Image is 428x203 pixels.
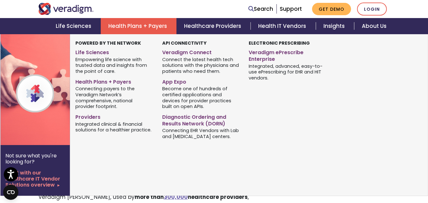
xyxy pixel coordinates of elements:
a: Life Sciences [75,47,152,56]
p: Not sure what you're looking for? [5,153,65,165]
a: Start with our Healthcare IT Vendor Solutions overview [5,170,65,188]
a: About Us [354,18,394,34]
span: Empowering life science with trusted data and insights from the point of care. [75,56,152,74]
strong: Powered by the Network [75,40,141,46]
button: Open CMP widget [3,185,18,200]
a: Insights [316,18,354,34]
a: Healthcare Providers [176,18,251,34]
iframe: Drift Chat Widget [306,157,420,195]
span: Connecting EHR Vendors with Lab and [MEDICAL_DATA] centers. [162,127,239,140]
a: Health Plans + Payers [75,76,152,86]
a: Login [357,3,387,16]
strong: more than healthcare providers [135,193,248,201]
span: Become one of hundreds of certified applications and devices for provider practices built on open... [162,86,239,110]
a: Health IT Vendors [251,18,316,34]
span: Connect the latest health tech solutions with the physicians and patients who need them. [162,56,239,74]
a: Providers [75,111,152,121]
a: Search [248,5,273,13]
a: Health Plans + Payers [101,18,176,34]
strong: API Connectivity [162,40,207,46]
span: Integrated clinical & financial solutions for a healthier practice. [75,121,152,133]
a: Veradigm ePrescribe Enterprise [249,47,326,63]
img: Veradigm logo [38,3,94,15]
a: Diagnostic Ordering and Results Network (DORN) [162,111,239,127]
span: Integrated, advanced, easy-to-use ePrescribing for EHR and HIT vendors. [249,63,326,81]
img: Veradigm Network [0,34,102,145]
a: Veradigm Connect [162,47,239,56]
span: Connecting payers to the Veradigm Network’s comprehensive, national provider footprint. [75,86,152,110]
a: App Expo [162,76,239,86]
a: Support [280,5,302,13]
a: Get Demo [312,3,351,15]
strong: Electronic Prescribing [249,40,310,46]
a: 300,000 [164,193,188,201]
a: Life Sciences [48,18,101,34]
